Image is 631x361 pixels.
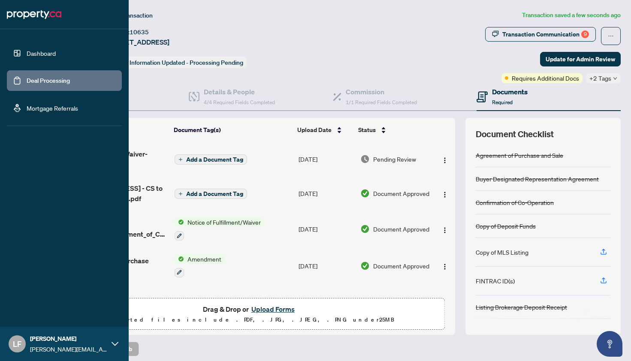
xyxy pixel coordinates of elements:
[597,331,622,357] button: Open asap
[170,118,294,142] th: Document Tag(s)
[295,284,356,319] td: [DATE]
[476,221,536,231] div: Copy of Deposit Funds
[438,187,452,200] button: Logo
[355,118,431,142] th: Status
[55,298,444,330] span: Drag & Drop orUpload FormsSupported files include .PDF, .JPG, .JPEG, .PNG under25MB
[175,154,247,165] button: Add a Document Tag
[373,189,429,198] span: Document Approved
[512,73,579,83] span: Requires Additional Docs
[373,224,429,234] span: Document Approved
[175,217,184,227] img: Status Icon
[441,157,448,164] img: Logo
[438,259,452,273] button: Logo
[373,261,429,271] span: Document Approved
[441,227,448,234] img: Logo
[30,344,107,354] span: [PERSON_NAME][EMAIL_ADDRESS][DOMAIN_NAME]
[485,27,596,42] button: Transaction Communication9
[360,261,370,271] img: Document Status
[295,247,356,284] td: [DATE]
[130,28,149,36] span: 10635
[184,254,225,264] span: Amendment
[13,338,21,350] span: LF
[297,125,332,135] span: Upload Date
[106,37,169,47] span: [STREET_ADDRESS]
[360,224,370,234] img: Document Status
[27,104,78,112] a: Mortgage Referrals
[581,30,589,38] div: 9
[295,176,356,211] td: [DATE]
[502,27,589,41] div: Transaction Communication
[589,73,611,83] span: +2 Tags
[175,217,264,241] button: Status IconNotice of Fulfillment/Waiver
[27,49,56,57] a: Dashboard
[373,154,416,164] span: Pending Review
[203,304,297,315] span: Drag & Drop or
[178,192,183,196] span: plus
[130,59,243,66] span: Information Updated - Processing Pending
[476,128,554,140] span: Document Checklist
[175,254,184,264] img: Status Icon
[30,334,107,343] span: [PERSON_NAME]
[546,52,615,66] span: Update for Admin Review
[175,188,247,199] button: Add a Document Tag
[522,10,621,20] article: Transaction saved a few seconds ago
[441,191,448,198] img: Logo
[441,263,448,270] img: Logo
[186,191,243,197] span: Add a Document Tag
[476,174,599,184] div: Buyer Designated Representation Agreement
[346,99,417,105] span: 1/1 Required Fields Completed
[204,87,275,97] h4: Details & People
[360,189,370,198] img: Document Status
[476,198,554,207] div: Confirmation of Co-Operation
[608,33,614,39] span: ellipsis
[540,52,621,66] button: Update for Admin Review
[295,211,356,247] td: [DATE]
[295,142,356,176] td: [DATE]
[438,222,452,236] button: Logo
[106,57,247,68] div: Status:
[476,276,515,286] div: FINTRAC ID(s)
[358,125,376,135] span: Status
[346,87,417,97] h4: Commission
[7,8,61,21] img: logo
[175,189,247,199] button: Add a Document Tag
[476,150,563,160] div: Agreement of Purchase and Sale
[438,152,452,166] button: Logo
[492,87,528,97] h4: Documents
[178,157,183,162] span: plus
[27,77,70,84] a: Deal Processing
[186,156,243,162] span: Add a Document Tag
[107,12,153,19] span: View Transaction
[613,76,617,81] span: down
[294,118,355,142] th: Upload Date
[476,247,528,257] div: Copy of MLS Listing
[184,217,264,227] span: Notice of Fulfillment/Waiver
[249,304,297,315] button: Upload Forms
[360,154,370,164] img: Document Status
[204,99,275,105] span: 4/4 Required Fields Completed
[492,99,513,105] span: Required
[175,154,247,165] button: Add a Document Tag
[476,302,567,312] div: Listing Brokerage Deposit Receipt
[175,254,225,277] button: Status IconAmendment
[60,315,439,325] p: Supported files include .PDF, .JPG, .JPEG, .PNG under 25 MB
